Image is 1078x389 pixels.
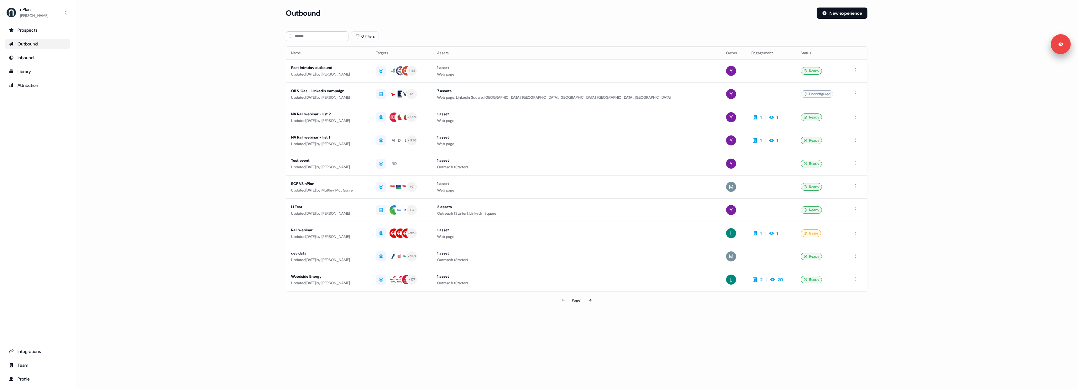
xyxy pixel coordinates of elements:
[410,184,415,190] div: + 91
[392,160,397,167] div: RO
[351,31,379,41] button: 0 Filters
[801,276,822,283] div: Ready
[408,68,415,74] div: + 188
[9,376,66,382] div: Profile
[291,88,366,94] div: Oil & Gas - LinkedIn campaign
[291,187,366,193] div: Updated [DATE] by Muttley MccGwire
[746,47,796,59] th: Engagement
[437,204,716,210] div: 2 assets
[437,141,716,147] div: Web page
[5,346,70,356] a: Go to integrations
[398,137,403,144] div: DU
[9,362,66,368] div: Team
[721,47,746,59] th: Owner
[405,137,409,144] div: EL
[5,374,70,384] a: Go to profile
[291,71,366,77] div: Updated [DATE] by [PERSON_NAME]
[5,39,70,49] a: Go to outbound experience
[291,141,366,147] div: Updated [DATE] by [PERSON_NAME]
[5,5,70,20] button: nPlan[PERSON_NAME]
[409,277,415,282] div: + 127
[801,253,822,260] div: Ready
[9,348,66,355] div: Integrations
[291,118,366,124] div: Updated [DATE] by [PERSON_NAME]
[437,88,716,94] div: 7 assets
[437,181,716,187] div: 1 asset
[408,230,416,236] div: + 929
[291,273,366,280] div: Woodside Energy
[291,134,366,140] div: NA Rail webinar - list 1
[291,181,366,187] div: RCF VS nPlan
[817,8,867,19] button: New experience
[437,210,716,217] div: Outreach (Starter), LinkedIn Square
[801,137,822,144] div: Ready
[572,297,581,303] div: Page 1
[9,82,66,88] div: Attribution
[801,160,822,167] div: Ready
[437,111,716,117] div: 1 asset
[726,205,736,215] img: Yuriy
[291,157,366,164] div: Test event
[407,114,416,120] div: + 1999
[801,113,822,121] div: Ready
[777,137,778,144] div: 1
[9,55,66,61] div: Inbound
[726,66,736,76] img: Yuriy
[777,114,778,120] div: 1
[408,138,416,143] div: + 1236
[5,80,70,90] a: Go to attribution
[291,164,366,170] div: Updated [DATE] by [PERSON_NAME]
[410,91,415,97] div: + 51
[9,68,66,75] div: Library
[760,137,762,144] div: 1
[726,112,736,122] img: Yuriy
[437,234,716,240] div: Web page
[437,164,716,170] div: Outreach (Starter)
[801,90,833,98] div: Unconfigured
[5,360,70,370] a: Go to team
[291,65,366,71] div: Post Infraday outbound
[760,276,763,283] div: 2
[760,114,762,120] div: 1
[291,210,366,217] div: Updated [DATE] by [PERSON_NAME]
[371,47,432,59] th: Targets
[437,71,716,77] div: Web page
[408,254,416,259] div: + 340
[777,276,783,283] div: 20
[286,47,371,59] th: Name
[9,27,66,33] div: Prospects
[291,280,366,286] div: Updated [DATE] by [PERSON_NAME]
[726,159,736,169] img: Yuriy
[437,94,716,101] div: Web page, LinkedIn Square, [GEOGRAPHIC_DATA], [GEOGRAPHIC_DATA], [GEOGRAPHIC_DATA], [GEOGRAPHIC_D...
[9,41,66,47] div: Outbound
[796,47,846,59] th: Status
[437,257,716,263] div: Outreach (Starter)
[5,66,70,76] a: Go to templates
[726,251,736,261] img: Muttley
[437,250,716,256] div: 1 asset
[777,230,778,236] div: 1
[726,182,736,192] img: Muttley
[726,135,736,145] img: Yuriy
[291,111,366,117] div: NA Rail webinar - list 2
[291,204,366,210] div: LI Test
[432,47,721,59] th: Assets
[437,134,716,140] div: 1 asset
[291,94,366,101] div: Updated [DATE] by [PERSON_NAME]
[291,257,366,263] div: Updated [DATE] by [PERSON_NAME]
[20,6,48,13] div: nPlan
[801,183,822,191] div: Ready
[291,250,366,256] div: dev data
[291,227,366,233] div: Rail webinar
[801,206,822,214] div: Ready
[410,207,415,213] div: + 14
[801,67,822,75] div: Ready
[20,13,48,19] div: [PERSON_NAME]
[392,137,397,144] div: AH
[437,227,716,233] div: 1 asset
[726,89,736,99] img: Yuriy
[437,118,716,124] div: Web page
[726,275,736,285] img: Liv
[437,273,716,280] div: 1 asset
[801,229,821,237] div: Issues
